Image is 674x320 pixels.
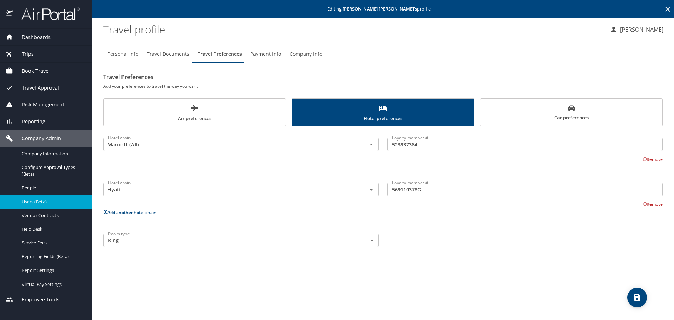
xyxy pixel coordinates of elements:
[643,156,663,162] button: Remove
[627,288,647,307] button: save
[22,253,84,260] span: Reporting Fields (Beta)
[22,164,84,177] span: Configure Approval Types (Beta)
[13,118,45,125] span: Reporting
[108,104,282,123] span: Air preferences
[22,184,84,191] span: People
[22,281,84,288] span: Virtual Pay Settings
[13,67,50,75] span: Book Travel
[22,150,84,157] span: Company Information
[103,46,663,63] div: Profile
[13,84,59,92] span: Travel Approval
[22,267,84,274] span: Report Settings
[343,6,417,12] strong: [PERSON_NAME] [PERSON_NAME] 's
[103,83,663,90] h6: Add your preferences to travel the way you want
[22,226,84,233] span: Help Desk
[22,212,84,219] span: Vendor Contracts
[198,50,242,59] span: Travel Preferences
[94,7,672,11] p: Editing profile
[105,140,356,149] input: Select a hotel chain
[484,105,658,122] span: Car preferences
[147,50,189,59] span: Travel Documents
[13,135,61,142] span: Company Admin
[103,71,663,83] h2: Travel Preferences
[22,198,84,205] span: Users (Beta)
[250,50,281,59] span: Payment Info
[290,50,322,59] span: Company Info
[107,50,138,59] span: Personal Info
[13,33,51,41] span: Dashboards
[13,50,34,58] span: Trips
[366,185,376,195] button: Open
[366,139,376,149] button: Open
[13,101,64,109] span: Risk Management
[13,296,59,303] span: Employee Tools
[618,25,663,34] p: [PERSON_NAME]
[105,185,356,194] input: Select a hotel chain
[643,201,663,207] button: Remove
[296,104,470,123] span: Hotel preferences
[103,98,663,126] div: scrollable force tabs example
[22,240,84,246] span: Service Fees
[103,18,604,40] h1: Travel profile
[103,234,379,247] div: King
[607,23,666,36] button: [PERSON_NAME]
[6,7,14,21] img: icon-airportal.png
[103,209,157,215] button: Add another hotel chain
[14,7,80,21] img: airportal-logo.png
